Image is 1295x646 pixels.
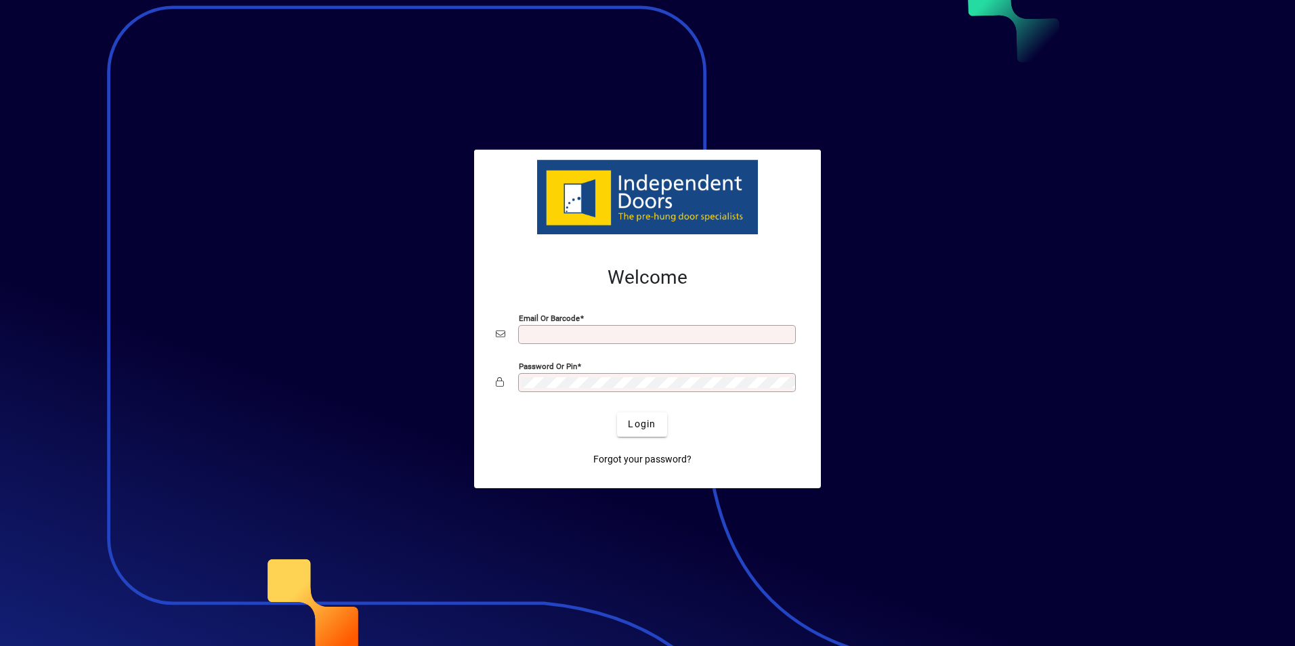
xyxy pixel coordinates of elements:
mat-label: Email or Barcode [519,313,580,322]
a: Forgot your password? [588,448,697,472]
span: Forgot your password? [593,452,692,467]
button: Login [617,412,666,437]
span: Login [628,417,656,431]
mat-label: Password or Pin [519,361,577,370]
h2: Welcome [496,266,799,289]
